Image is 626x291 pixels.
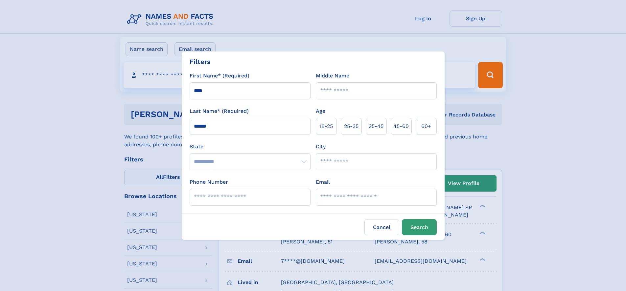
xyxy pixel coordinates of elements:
[393,122,409,130] span: 45‑60
[190,178,228,186] label: Phone Number
[190,143,311,151] label: State
[316,143,326,151] label: City
[319,122,333,130] span: 18‑25
[369,122,383,130] span: 35‑45
[190,57,211,67] div: Filters
[316,107,325,115] label: Age
[316,178,330,186] label: Email
[344,122,359,130] span: 25‑35
[190,107,249,115] label: Last Name* (Required)
[316,72,349,80] label: Middle Name
[421,122,431,130] span: 60+
[364,219,399,235] label: Cancel
[402,219,437,235] button: Search
[190,72,249,80] label: First Name* (Required)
